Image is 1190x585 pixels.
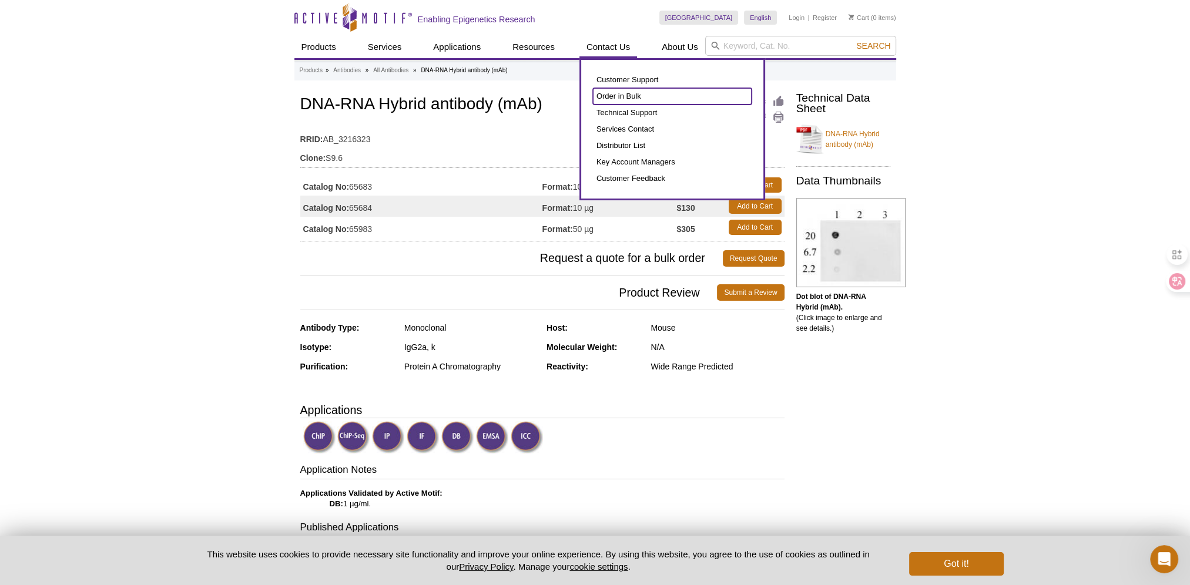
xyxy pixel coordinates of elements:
strong: Antibody Type: [300,323,360,332]
li: | [808,11,810,25]
a: Resources [505,36,562,58]
img: Immunocytochemistry Validated [511,421,543,453]
strong: Host: [547,323,568,332]
h2: Data Thumbnails [796,176,890,186]
a: Register [813,14,837,22]
img: Immunofluorescence Validated [407,421,439,453]
img: DNA-RNA Hybrid (mAb) tested by dot blot analysis. [796,198,906,287]
strong: Format: [542,181,573,192]
a: English [744,11,777,25]
td: 100 µg [542,174,677,196]
a: Request Quote [723,250,785,267]
h1: DNA-RNA Hybrid antibody (mAb) [300,95,785,115]
img: Immunoprecipitation Validated [372,421,404,453]
span: Search [856,41,890,51]
strong: Format: [542,203,573,213]
img: Electrophoretic Mobility Shift Assay Validated [476,421,508,453]
li: DNA-RNA Hybrid antibody (mAb) [421,67,507,73]
a: [GEOGRAPHIC_DATA] [659,11,739,25]
a: About Us [655,36,705,58]
b: Dot blot of DNA-RNA Hybrid (mAb). [796,292,866,311]
td: 65983 [300,217,542,238]
h3: Applications [300,401,785,419]
div: N/A [651,342,784,352]
a: Antibodies [333,65,361,76]
button: Got it! [909,552,1003,576]
strong: Format: [542,224,573,234]
p: 1 µg/ml. [300,488,785,509]
td: 65683 [300,174,542,196]
a: Services Contact [593,121,752,137]
a: Products [294,36,343,58]
div: IgG2a, k [404,342,538,352]
strong: Catalog No: [303,224,350,234]
li: » [413,67,417,73]
td: 10 µg [542,196,677,217]
p: (Click image to enlarge and see details.) [796,291,890,334]
strong: Isotype: [300,342,332,352]
div: Mouse [651,322,784,333]
strong: Purification: [300,362,348,371]
a: Submit a Review [717,284,784,301]
li: » [326,67,329,73]
a: Customer Feedback [593,170,752,187]
strong: Clone: [300,153,326,163]
a: Add to Cart [729,199,782,214]
iframe: Intercom live chat [1150,545,1178,573]
a: Applications [426,36,488,58]
a: All Antibodies [373,65,408,76]
b: Applications Validated by Active Motif: [300,489,443,497]
div: Wide Range Predicted [651,361,784,372]
td: S9.6 [300,146,785,164]
a: Order in Bulk [593,88,752,105]
span: Request a quote for a bulk order [300,250,723,267]
li: (0 items) [849,11,896,25]
img: Your Cart [849,14,854,20]
a: Technical Support [593,105,752,121]
h3: Published Applications [300,520,785,537]
strong: Catalog No: [303,203,350,213]
a: Login [789,14,804,22]
span: Product Review [300,284,718,301]
strong: RRID: [300,134,323,144]
strong: $130 [676,203,695,213]
input: Keyword, Cat. No. [705,36,896,56]
a: Contact Us [579,36,637,58]
div: Monoclonal [404,322,538,333]
img: ChIP Validated [303,421,336,453]
a: Privacy Policy [459,562,513,571]
button: cookie settings [569,562,628,571]
strong: $305 [676,224,695,234]
a: Key Account Managers [593,154,752,170]
h2: Technical Data Sheet [796,93,890,114]
a: Add to Cart [729,220,782,235]
button: Search [853,41,894,51]
a: Customer Support [593,72,752,88]
strong: Molecular Weight: [547,342,617,352]
a: Products [300,65,323,76]
strong: DB: [330,499,343,508]
img: Dot Blot Validated [441,421,474,453]
h3: Application Notes [300,463,785,479]
a: Distributor List [593,137,752,154]
img: ChIP-Seq Validated [337,421,370,453]
td: AB_3216323 [300,127,785,146]
h2: Enabling Epigenetics Research [418,14,535,25]
td: 50 µg [542,217,677,238]
p: This website uses cookies to provide necessary site functionality and improve your online experie... [187,548,890,573]
strong: Reactivity: [547,362,588,371]
a: Cart [849,14,869,22]
li: » [366,67,369,73]
a: DNA-RNA Hybrid antibody (mAb) [796,122,890,157]
strong: Catalog No: [303,181,350,192]
div: Protein A Chromatography [404,361,538,372]
td: 65684 [300,196,542,217]
a: Services [361,36,409,58]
